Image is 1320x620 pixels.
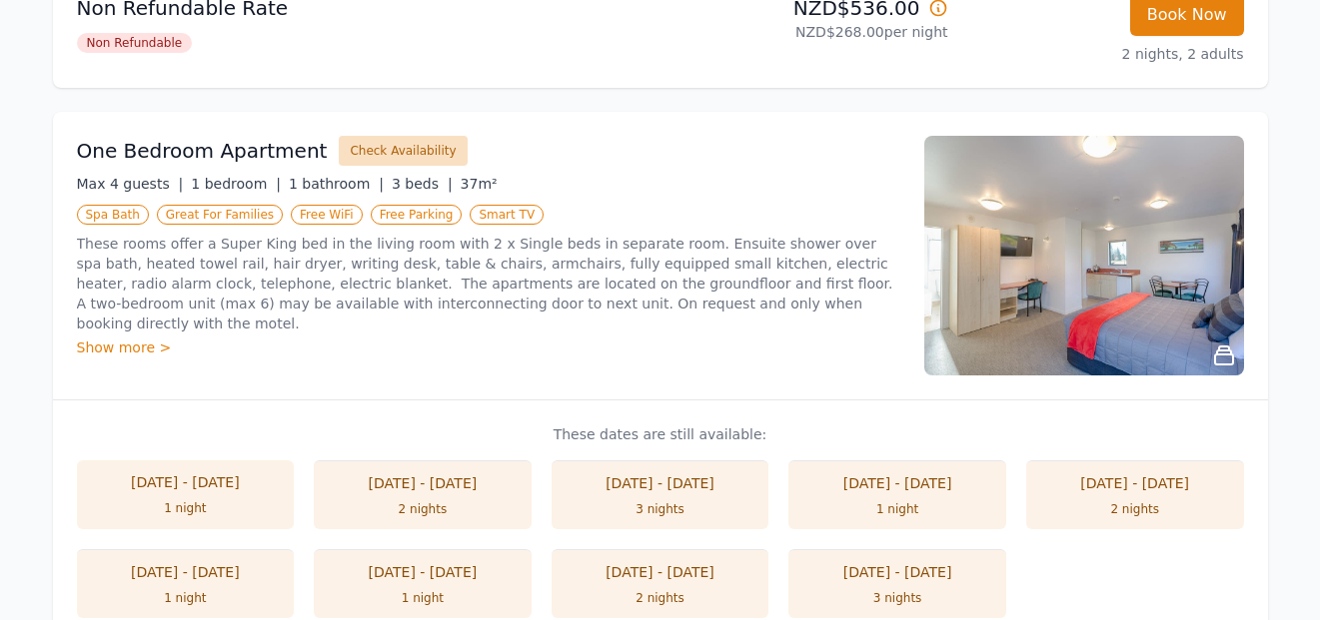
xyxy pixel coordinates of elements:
div: 2 nights [334,501,512,517]
span: Smart TV [470,205,544,225]
span: Free Parking [371,205,463,225]
div: 1 night [97,500,275,516]
div: Show more > [77,337,900,357]
p: 2 nights, 2 adults [964,44,1244,64]
div: 1 night [808,501,986,517]
span: Max 4 guests | [77,176,184,192]
div: 3 nights [572,501,749,517]
div: 2 nights [1046,501,1224,517]
span: 37m² [461,176,498,192]
button: Check Availability [339,136,467,166]
span: 3 beds | [392,176,453,192]
div: 1 night [334,590,512,606]
p: These dates are still available: [77,424,1244,444]
span: Great For Families [157,205,283,225]
span: 1 bathroom | [289,176,384,192]
span: 1 bedroom | [191,176,281,192]
p: NZD$268.00 per night [668,22,948,42]
div: [DATE] - [DATE] [97,472,275,492]
p: These rooms offer a Super King bed in the living room with 2 x Single beds in separate room. Ensu... [77,234,900,333]
div: [DATE] - [DATE] [97,562,275,582]
span: Spa Bath [77,205,149,225]
div: 1 night [97,590,275,606]
div: 2 nights [572,590,749,606]
div: [DATE] - [DATE] [572,562,749,582]
div: [DATE] - [DATE] [572,473,749,493]
h3: One Bedroom Apartment [77,137,328,165]
span: Non Refundable [77,33,193,53]
div: [DATE] - [DATE] [334,562,512,582]
span: Free WiFi [291,205,363,225]
div: [DATE] - [DATE] [1046,473,1224,493]
div: 3 nights [808,590,986,606]
div: [DATE] - [DATE] [334,473,512,493]
div: [DATE] - [DATE] [808,473,986,493]
div: [DATE] - [DATE] [808,562,986,582]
